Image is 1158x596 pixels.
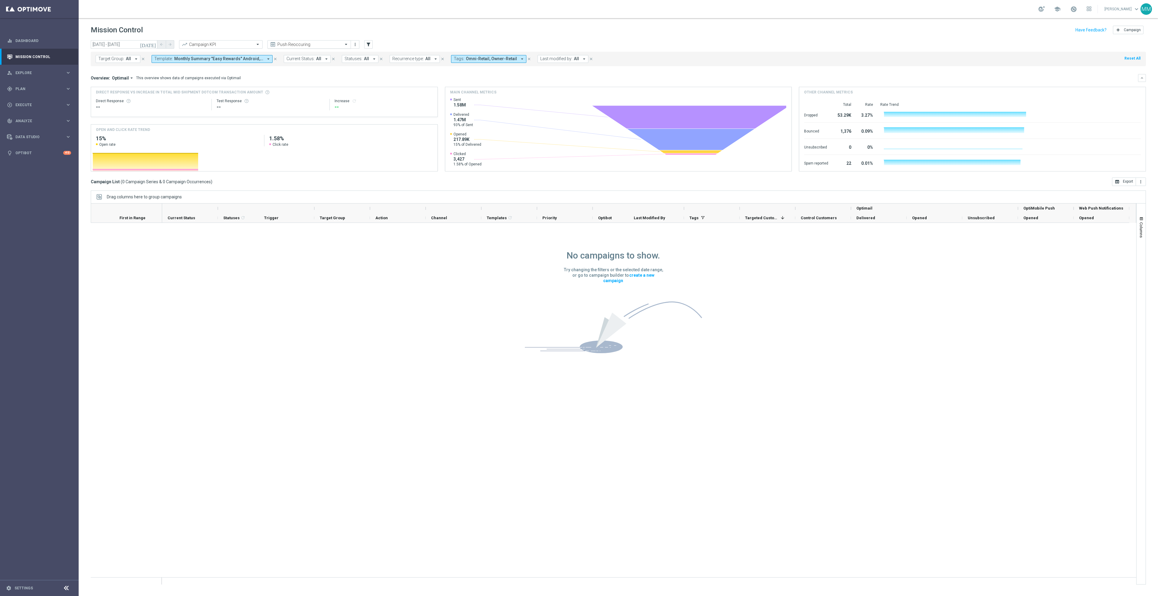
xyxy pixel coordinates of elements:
div: 0.01% [859,158,873,168]
span: All [126,56,131,61]
i: refresh [508,215,512,220]
ng-select: Campaign KPI [179,40,263,49]
span: Sent [453,97,466,102]
button: arrow_forward [166,40,174,49]
div: Bounced [804,126,828,135]
i: keyboard_arrow_right [65,70,71,76]
div: person_search Explore keyboard_arrow_right [7,70,71,75]
i: arrow_drop_down [371,56,377,62]
i: close [440,57,445,61]
i: keyboard_arrow_right [65,102,71,108]
input: Select date range [91,40,157,49]
button: close [273,56,278,62]
button: filter_alt [364,40,373,49]
div: play_circle_outline Execute keyboard_arrow_right [7,103,71,107]
button: Optimail arrow_drop_down [110,75,136,81]
h2: 15% [96,135,259,142]
div: 0 [836,142,851,151]
button: Tags: Omni-Retail, Owner-Retail arrow_drop_down [451,55,526,63]
div: MM [1140,3,1152,15]
span: All [574,56,579,61]
i: preview [270,41,276,47]
div: Plan [7,86,65,92]
button: Statuses: All arrow_drop_down [342,55,378,63]
i: arrow_drop_down [324,56,329,62]
h4: Other channel metrics [804,90,853,95]
div: 0% [859,142,873,151]
span: Opened [453,132,481,137]
i: arrow_drop_down [519,56,525,62]
span: Delivered [856,216,875,220]
i: play_circle_outline [7,102,12,108]
img: noRowsMissionControl.svg [525,301,702,353]
div: This overview shows data of campaigns executed via Optimail [136,75,241,81]
span: Columns [1139,222,1144,238]
button: close [331,56,336,62]
span: Omni-Retail, Owner-Retail [466,56,517,61]
button: Template: Monthly Summary "Easy Rewards" Android, Monthly Summary "Easy Rewards" iOS, Monthly Sum... [152,55,273,63]
a: Mission Control [15,49,71,65]
span: Opened [1079,216,1094,220]
div: Direct Response [96,99,207,103]
i: open_in_browser [1115,179,1120,184]
span: 1.47M [453,117,473,122]
a: Optibot [15,145,63,161]
i: more_vert [1138,179,1143,184]
i: [DATE] [140,42,156,47]
span: Click rate [273,142,288,147]
div: Explore [7,70,65,76]
i: person_search [7,70,12,76]
span: Explore [15,71,65,75]
span: Campaign [1124,28,1141,32]
span: Data Studio [15,135,65,139]
button: Target Group: All arrow_drop_down [96,55,140,63]
span: Channel [431,216,447,220]
span: Templates [487,216,507,220]
span: 1.58M [453,102,466,108]
span: Template: [154,56,173,61]
multiple-options-button: Export to CSV [1112,179,1146,184]
span: Last Modified By [634,216,665,220]
button: track_changes Analyze keyboard_arrow_right [7,119,71,123]
button: keyboard_arrow_down [1138,74,1146,82]
span: Execute [15,103,65,107]
a: create a new campaign [603,272,654,284]
i: close [589,57,593,61]
button: close [588,56,594,62]
div: equalizer Dashboard [7,38,71,43]
a: [PERSON_NAME]keyboard_arrow_down [1104,5,1140,14]
span: Optibot [598,216,612,220]
button: Data Studio keyboard_arrow_right [7,135,71,139]
i: add [1116,28,1120,32]
span: Control Customers [801,216,837,220]
button: Current Status: All arrow_drop_down [284,55,331,63]
div: 0.09% [859,126,873,135]
span: Priority [542,216,557,220]
div: -- [217,103,325,111]
a: Settings [15,586,33,590]
button: close [378,56,384,62]
div: 3.27% [859,110,873,119]
i: arrow_drop_down [129,75,134,81]
i: arrow_forward [168,42,172,47]
span: Last modified by: [540,56,572,61]
button: lightbulb Optibot +10 [7,151,71,155]
span: 0 Campaign Series & 0 Campaign Occurrences [122,179,211,184]
span: ( [121,179,122,184]
i: keyboard_arrow_right [65,118,71,124]
div: Total [836,102,851,107]
button: Last modified by: All arrow_drop_down [538,55,588,63]
i: more_vert [353,42,358,47]
div: 22 [836,158,851,168]
div: Unsubscribed [804,142,828,151]
button: open_in_browser Export [1112,177,1136,186]
span: Target Group [320,216,345,220]
span: 93% of Sent [453,122,473,127]
button: close [140,56,146,62]
span: Drag columns here to group campaigns [107,194,182,199]
span: Optimail [856,206,872,210]
i: filter_alt [366,42,371,47]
